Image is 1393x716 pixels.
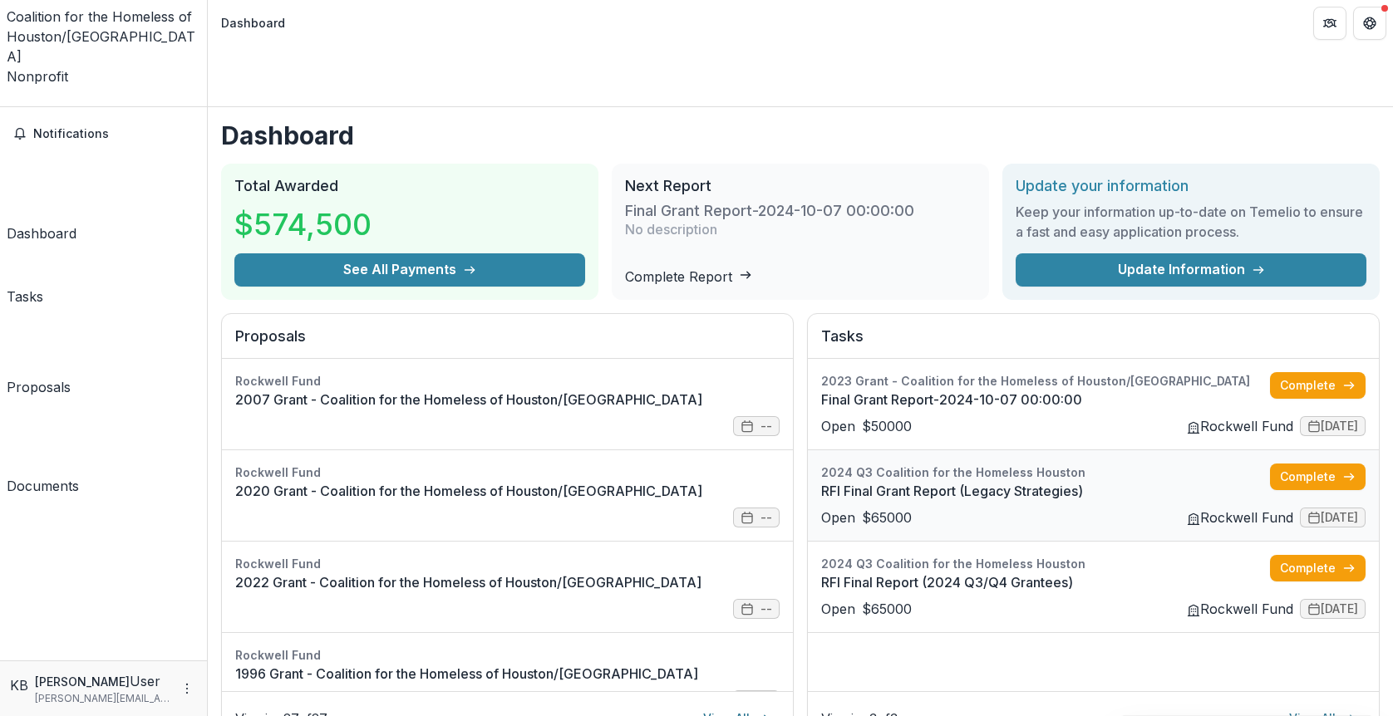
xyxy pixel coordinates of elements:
div: Coalition for the Homeless of Houston/[GEOGRAPHIC_DATA] [7,7,200,66]
a: Complete [1270,463,1366,490]
p: [PERSON_NAME][EMAIL_ADDRESS][PERSON_NAME][DOMAIN_NAME] [35,691,170,706]
div: Proposals [7,377,71,397]
h1: Dashboard [221,120,1380,150]
a: RFI Final Report (2024 Q3/Q4 Grantees) [821,572,1270,592]
a: 2007 Grant - Coalition for the Homeless of Houston/[GEOGRAPHIC_DATA] [235,390,780,409]
button: Notifications [7,120,200,147]
button: More [177,679,197,699]
h2: Next Report [625,177,976,195]
a: Complete [1270,372,1366,399]
a: Dashboard [7,154,76,243]
a: Tasks [7,250,43,307]
span: Nonprofit [7,68,68,85]
button: See All Payments [234,253,585,287]
h2: Update your information [1016,177,1366,195]
a: Update Information [1016,253,1366,287]
p: [PERSON_NAME] [35,673,130,690]
h2: Tasks [821,327,1366,359]
a: 2020 Grant - Coalition for the Homeless of Houston/[GEOGRAPHIC_DATA] [235,481,780,501]
a: RFI Final Grant Report (Legacy Strategies) [821,481,1270,501]
span: Notifications [33,127,194,141]
div: Documents [7,476,79,496]
a: Complete Report [625,268,752,285]
h3: Keep your information up-to-date on Temelio to ensure a fast and easy application process. [1016,202,1366,242]
div: Tasks [7,287,43,307]
h3: Final Grant Report-2024-10-07 00:00:00 [625,202,914,220]
nav: breadcrumb [214,11,292,35]
button: Get Help [1353,7,1386,40]
h2: Proposals [235,327,780,359]
a: Complete [1270,555,1366,581]
a: Documents [7,404,79,496]
a: Final Grant Report-2024-10-07 00:00:00 [821,390,1270,409]
p: User [130,671,160,691]
h3: $574,500 [234,202,372,247]
div: Katina Baldwin [10,675,28,695]
p: No description [625,219,717,239]
h2: Total Awarded [234,177,585,195]
div: Dashboard [7,223,76,243]
a: 2022 Grant - Coalition for the Homeless of Houston/[GEOGRAPHIC_DATA] [235,572,780,592]
a: 1996 Grant - Coalition for the Homeless of Houston/[GEOGRAPHIC_DATA] [235,664,780,684]
button: Partners [1313,7,1346,40]
a: Proposals [7,313,71,397]
div: Dashboard [221,14,285,32]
